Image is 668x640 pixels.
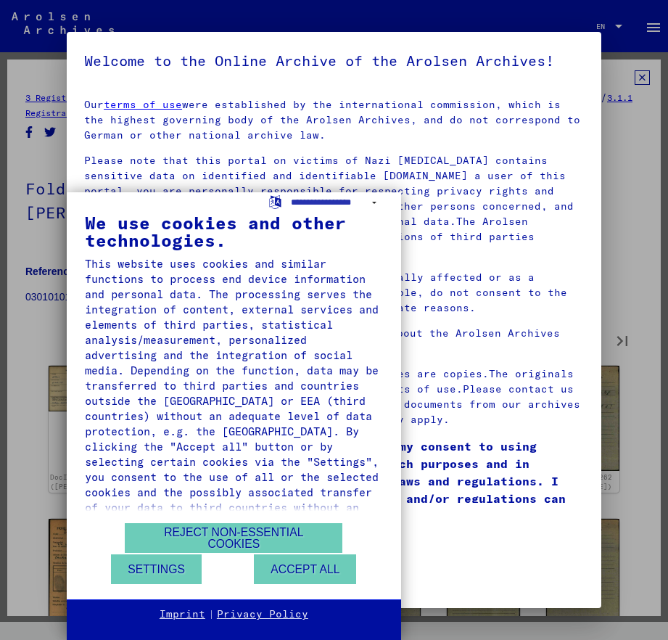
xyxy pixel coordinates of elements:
a: Imprint [160,607,205,622]
div: This website uses cookies and similar functions to process end device information and personal da... [85,256,383,530]
button: Accept all [254,554,356,584]
div: We use cookies and other technologies. [85,214,383,249]
button: Reject non-essential cookies [125,523,342,553]
a: Privacy Policy [217,607,308,622]
button: Settings [111,554,202,584]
